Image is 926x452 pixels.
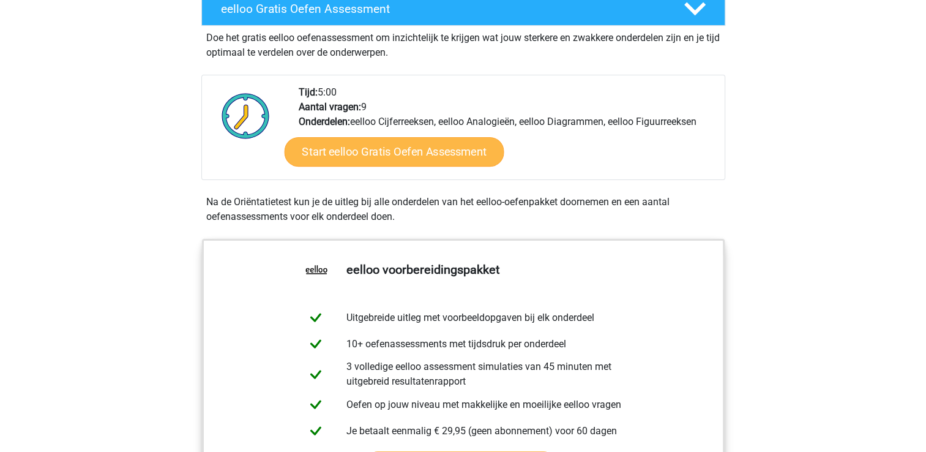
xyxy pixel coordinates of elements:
[215,85,277,146] img: Klok
[201,26,725,60] div: Doe het gratis eelloo oefenassessment om inzichtelijk te krijgen wat jouw sterkere en zwakkere on...
[299,116,350,127] b: Onderdelen:
[201,195,725,224] div: Na de Oriëntatietest kun je de uitleg bij alle onderdelen van het eelloo-oefenpakket doornemen en...
[221,2,664,16] h4: eelloo Gratis Oefen Assessment
[284,137,504,167] a: Start eelloo Gratis Oefen Assessment
[299,101,361,113] b: Aantal vragen:
[289,85,724,179] div: 5:00 9 eelloo Cijferreeksen, eelloo Analogieën, eelloo Diagrammen, eelloo Figuurreeksen
[299,86,318,98] b: Tijd:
